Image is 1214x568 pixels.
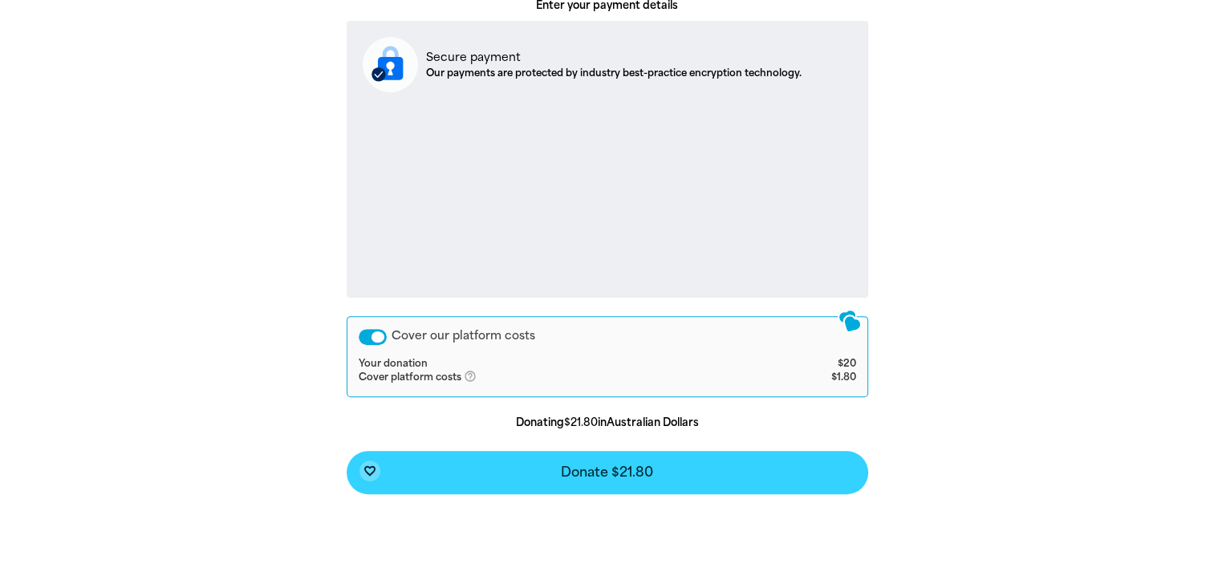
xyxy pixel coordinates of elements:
[561,466,653,479] span: Donate $21.80
[770,370,856,384] td: $1.80
[359,370,770,384] td: Cover platform costs
[359,358,770,371] td: Your donation
[426,66,802,80] p: Our payments are protected by industry best-practice encryption technology.
[564,416,598,428] b: $21.80
[347,451,868,494] button: favorite_borderDonate $21.80
[347,415,868,431] p: Donating in Australian Dollars
[464,370,489,383] i: help_outlined
[363,465,376,477] i: favorite_border
[770,358,856,371] td: $20
[359,329,387,345] button: Cover our platform costs
[426,49,802,66] p: Secure payment
[359,105,855,285] iframe: Secure payment input frame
